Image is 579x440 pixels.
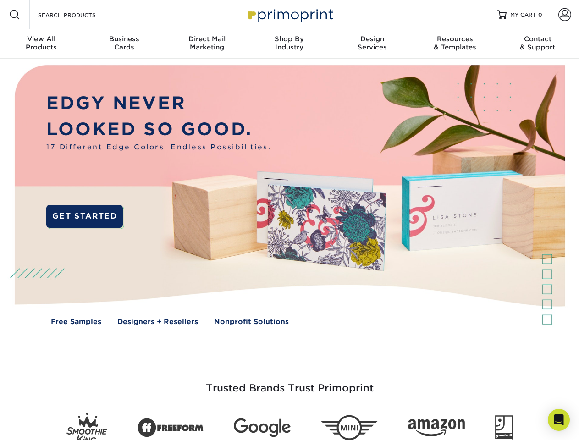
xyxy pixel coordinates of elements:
p: EDGY NEVER [46,90,271,116]
div: & Templates [414,35,496,51]
a: Nonprofit Solutions [214,317,289,327]
img: Primoprint [244,5,336,24]
span: 17 Different Edge Colors. Endless Possibilities. [46,142,271,153]
span: 0 [538,11,542,18]
a: DesignServices [331,29,414,59]
div: Marketing [165,35,248,51]
img: Amazon [408,419,465,437]
div: Industry [248,35,331,51]
a: BusinessCards [83,29,165,59]
span: Shop By [248,35,331,43]
div: Services [331,35,414,51]
img: Google [234,418,291,437]
span: Resources [414,35,496,43]
span: Design [331,35,414,43]
a: Shop ByIndustry [248,29,331,59]
h3: Trusted Brands Trust Primoprint [22,360,558,405]
a: Free Samples [51,317,101,327]
span: Contact [496,35,579,43]
span: Direct Mail [165,35,248,43]
img: Goodwill [495,415,513,440]
p: LOOKED SO GOOD. [46,116,271,143]
a: Resources& Templates [414,29,496,59]
iframe: Google Customer Reviews [2,412,78,437]
a: GET STARTED [46,205,123,228]
span: Business [83,35,165,43]
div: Cards [83,35,165,51]
a: Designers + Resellers [117,317,198,327]
div: & Support [496,35,579,51]
a: Direct MailMarketing [165,29,248,59]
span: MY CART [510,11,536,19]
div: Open Intercom Messenger [548,409,570,431]
input: SEARCH PRODUCTS..... [37,9,127,20]
a: Contact& Support [496,29,579,59]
